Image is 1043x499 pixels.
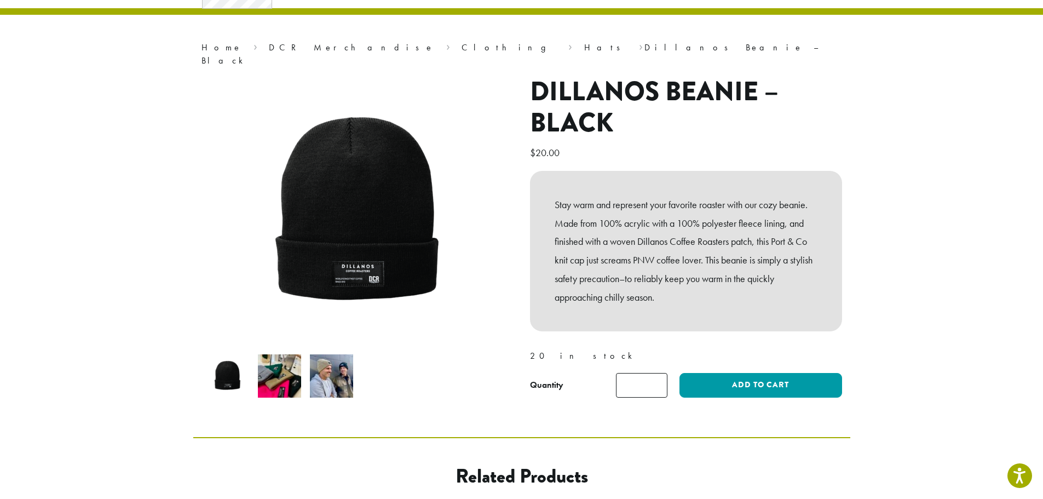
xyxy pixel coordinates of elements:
img: Dillanos Beanie - Black - Image 3 [310,354,353,398]
span: › [639,37,643,54]
span: › [446,37,450,54]
a: Hats [584,42,627,53]
input: Product quantity [616,373,667,398]
img: Dillanos Beanie - Black - Image 2 [258,354,301,398]
span: › [568,37,572,54]
nav: Breadcrumb [201,41,842,67]
h2: Related products [281,464,762,488]
p: 20 in stock [530,348,842,364]
a: Clothing [462,42,557,53]
a: DCR Merchandise [269,42,434,53]
img: Dillanos Beanie - Black [206,354,249,398]
span: $ [530,146,535,159]
a: Home [201,42,242,53]
span: › [253,37,257,54]
button: Add to cart [679,373,842,398]
div: Quantity [530,378,563,392]
p: Stay warm and represent your favorite roaster with our cozy beanie. Made from 100% acrylic with a... [555,196,817,307]
h1: Dillanos Beanie – Black [530,76,842,139]
bdi: 20.00 [530,146,562,159]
